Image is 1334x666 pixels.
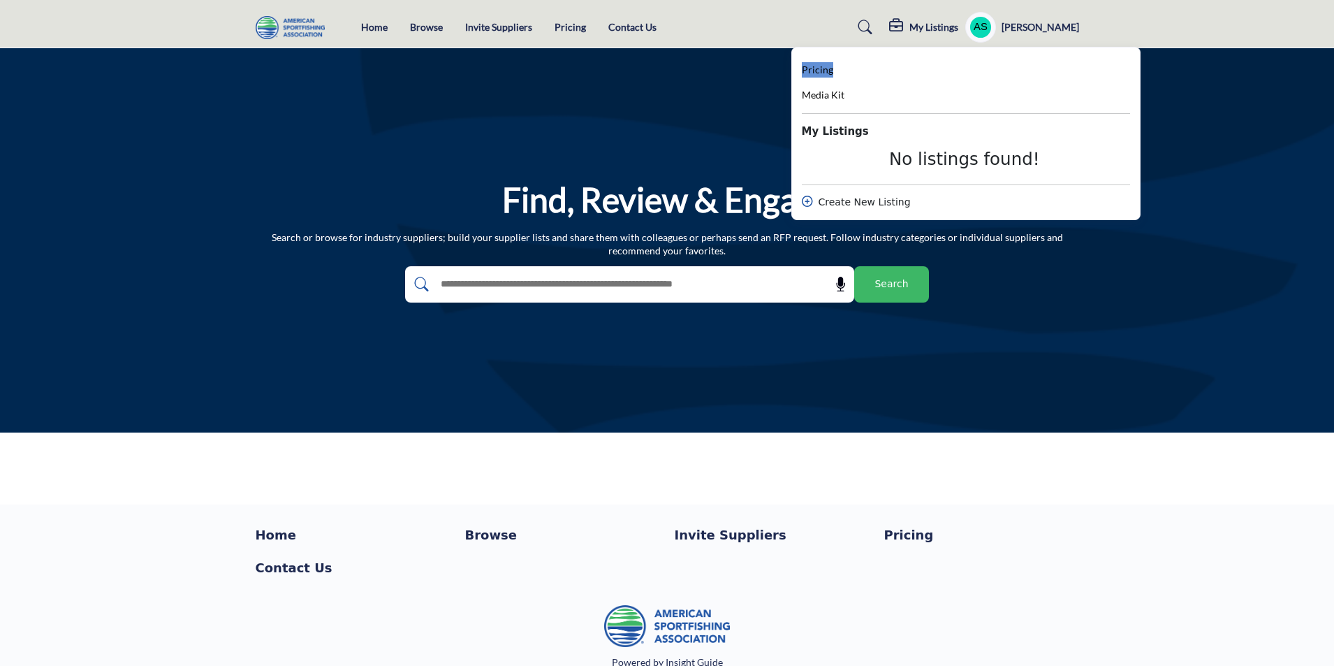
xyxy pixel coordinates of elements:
span: Pricing [802,64,833,75]
h5: [PERSON_NAME] [1002,20,1079,34]
a: Pricing [884,526,1079,544]
p: Search or browse for industry suppliers; build your supplier lists and share them with colleagues... [256,231,1079,258]
a: Home [256,526,450,544]
h5: My Listings [909,21,958,34]
button: Search [854,266,929,303]
a: Invite Suppliers [465,21,532,33]
img: No Site Logo [604,605,730,647]
div: No listings found! [802,149,1128,169]
a: Contact Us [608,21,657,33]
h1: Find, Review & Engage [502,178,832,222]
a: Pricing [555,21,586,33]
a: Media Kit [802,87,844,103]
div: Create New Listing [802,195,1130,210]
a: Browse [465,526,660,544]
a: Home [361,21,388,33]
a: Pricing [802,62,833,78]
a: Contact Us [256,558,450,577]
div: My Listings [889,19,958,36]
a: Invite Suppliers [675,526,870,544]
span: Media Kit [802,89,844,101]
b: My Listings [802,124,869,140]
div: My Listings [791,47,1141,220]
a: Search [844,16,881,38]
a: Browse [410,21,443,33]
span: Search [874,277,908,291]
img: Site Logo [256,16,332,39]
button: Show hide supplier dropdown [965,12,996,43]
